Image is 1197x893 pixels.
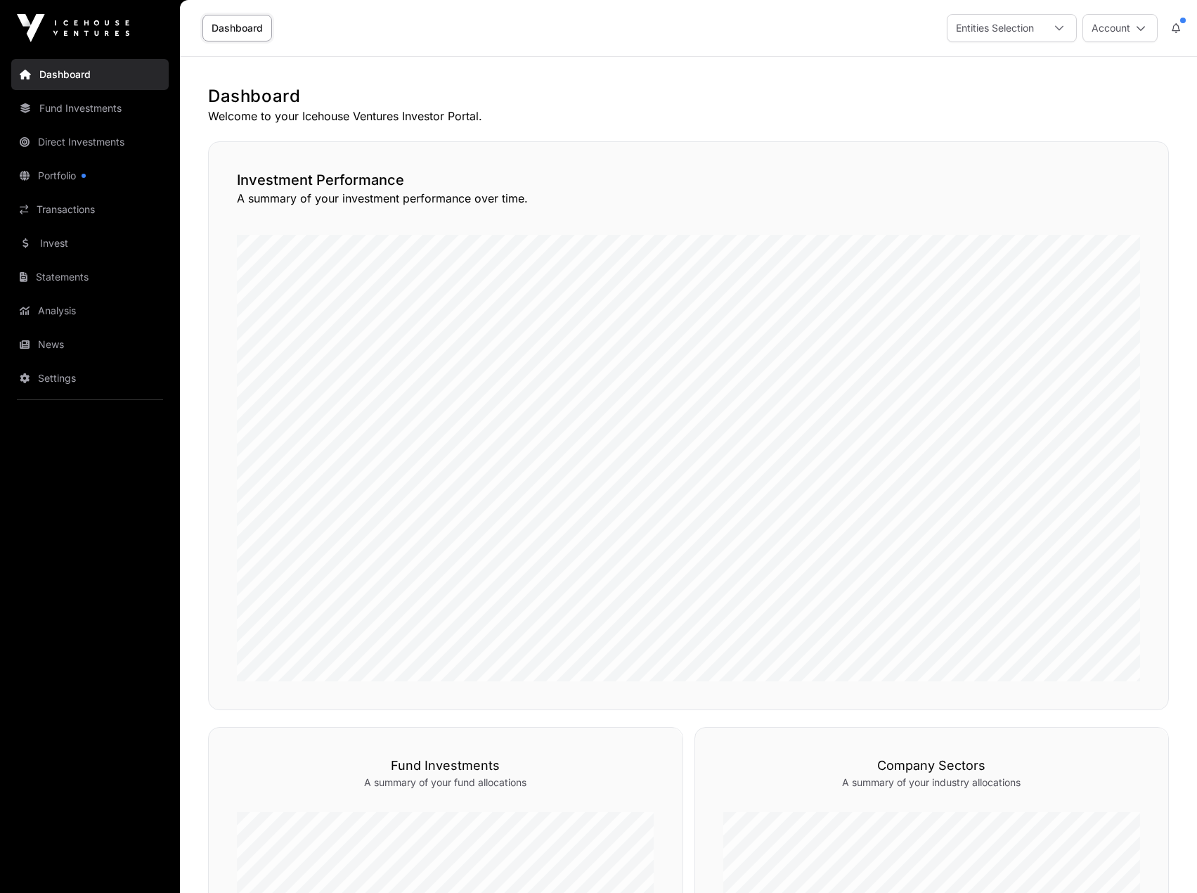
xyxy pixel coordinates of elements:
[947,15,1042,41] div: Entities Selection
[237,190,1140,207] p: A summary of your investment performance over time.
[237,170,1140,190] h2: Investment Performance
[11,59,169,90] a: Dashboard
[11,127,169,158] a: Direct Investments
[237,776,654,790] p: A summary of your fund allocations
[202,15,272,41] a: Dashboard
[723,776,1141,790] p: A summary of your industry allocations
[1082,14,1158,42] button: Account
[11,93,169,124] a: Fund Investments
[237,756,654,776] h3: Fund Investments
[11,194,169,225] a: Transactions
[11,228,169,259] a: Invest
[208,108,1169,124] p: Welcome to your Icehouse Ventures Investor Portal.
[723,756,1141,776] h3: Company Sectors
[208,85,1169,108] h1: Dashboard
[11,295,169,326] a: Analysis
[17,14,129,42] img: Icehouse Ventures Logo
[11,160,169,191] a: Portfolio
[11,262,169,293] a: Statements
[11,329,169,360] a: News
[11,363,169,394] a: Settings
